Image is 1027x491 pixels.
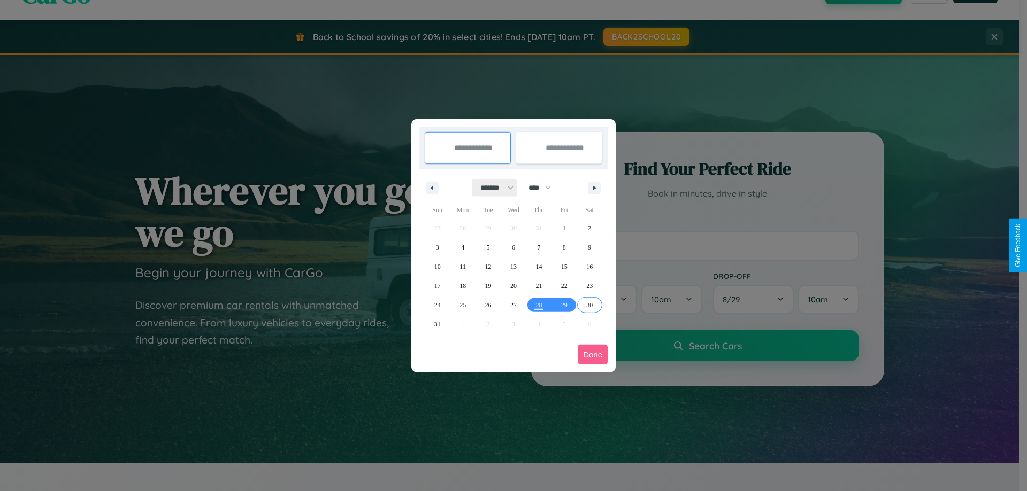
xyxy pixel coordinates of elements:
[588,219,591,238] span: 2
[450,201,475,219] span: Mon
[586,295,593,315] span: 30
[551,295,577,315] button: 29
[434,295,441,315] span: 24
[476,238,501,257] button: 5
[485,295,492,315] span: 26
[425,238,450,257] button: 3
[459,276,466,295] span: 18
[434,257,441,276] span: 10
[476,201,501,219] span: Tue
[425,257,450,276] button: 10
[588,238,591,257] span: 9
[501,201,526,219] span: Wed
[485,276,492,295] span: 19
[577,257,602,276] button: 16
[501,276,526,295] button: 20
[586,276,593,295] span: 23
[551,201,577,219] span: Fri
[526,201,551,219] span: Thu
[485,257,492,276] span: 12
[436,238,439,257] span: 3
[561,295,568,315] span: 29
[501,257,526,276] button: 13
[476,276,501,295] button: 19
[512,238,515,257] span: 6
[459,257,466,276] span: 11
[577,276,602,295] button: 23
[487,238,490,257] span: 5
[425,201,450,219] span: Sun
[450,276,475,295] button: 18
[535,257,542,276] span: 14
[526,276,551,295] button: 21
[577,295,602,315] button: 30
[450,295,475,315] button: 25
[526,295,551,315] button: 28
[510,276,517,295] span: 20
[551,219,577,238] button: 1
[1014,224,1022,267] div: Give Feedback
[425,295,450,315] button: 24
[476,257,501,276] button: 12
[425,315,450,334] button: 31
[434,276,441,295] span: 17
[461,238,464,257] span: 4
[551,257,577,276] button: 15
[561,276,568,295] span: 22
[450,257,475,276] button: 11
[434,315,441,334] span: 31
[577,201,602,219] span: Sat
[501,295,526,315] button: 27
[563,238,566,257] span: 8
[535,276,542,295] span: 21
[577,238,602,257] button: 9
[526,257,551,276] button: 14
[586,257,593,276] span: 16
[425,276,450,295] button: 17
[526,238,551,257] button: 7
[551,276,577,295] button: 22
[450,238,475,257] button: 4
[501,238,526,257] button: 6
[476,295,501,315] button: 26
[537,238,540,257] span: 7
[578,345,608,364] button: Done
[510,257,517,276] span: 13
[551,238,577,257] button: 8
[535,295,542,315] span: 28
[561,257,568,276] span: 15
[459,295,466,315] span: 25
[577,219,602,238] button: 2
[563,219,566,238] span: 1
[510,295,517,315] span: 27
